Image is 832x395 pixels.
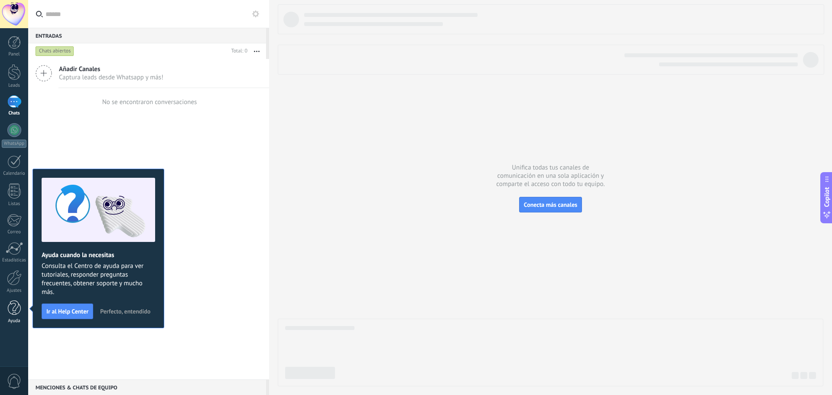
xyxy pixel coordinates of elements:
[2,288,27,294] div: Ajustes
[2,111,27,116] div: Chats
[2,229,27,235] div: Correo
[2,52,27,57] div: Panel
[519,197,582,212] button: Conecta más canales
[102,98,197,106] div: No se encontraron conversaciones
[822,187,831,207] span: Copilot
[2,201,27,207] div: Listas
[42,262,155,297] span: Consulta el Centro de ayuda para ver tutoriales, responder preguntas frecuentes, obtener soporte ...
[36,46,74,56] div: Chats abiertos
[2,140,26,148] div: WhatsApp
[228,47,247,55] div: Total: 0
[46,308,88,314] span: Ir al Help Center
[2,83,27,88] div: Leads
[42,304,93,319] button: Ir al Help Center
[28,28,266,43] div: Entradas
[247,43,266,59] button: Más
[2,171,27,176] div: Calendario
[100,308,150,314] span: Perfecto, entendido
[96,305,154,318] button: Perfecto, entendido
[2,258,27,263] div: Estadísticas
[524,201,577,209] span: Conecta más canales
[28,379,266,395] div: Menciones & Chats de equipo
[42,251,155,259] h2: Ayuda cuando la necesitas
[59,65,163,73] span: Añadir Canales
[2,318,27,324] div: Ayuda
[59,73,163,82] span: Captura leads desde Whatsapp y más!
